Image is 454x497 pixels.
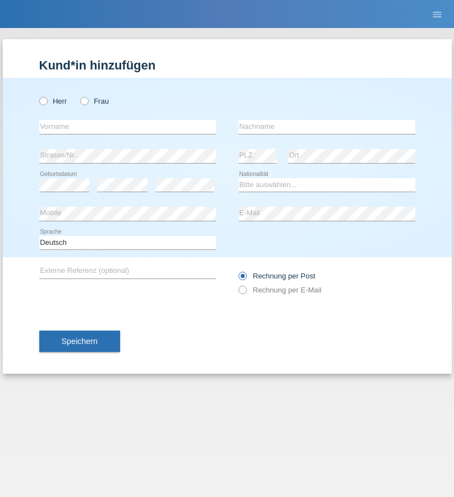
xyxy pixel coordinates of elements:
[39,97,67,105] label: Herr
[426,11,448,17] a: menu
[39,97,47,104] input: Herr
[80,97,109,105] label: Frau
[239,272,315,280] label: Rechnung per Post
[80,97,88,104] input: Frau
[239,272,246,286] input: Rechnung per Post
[39,58,415,72] h1: Kund*in hinzufügen
[239,286,322,294] label: Rechnung per E-Mail
[432,9,443,20] i: menu
[62,337,98,346] span: Speichern
[39,331,120,352] button: Speichern
[239,286,246,300] input: Rechnung per E-Mail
